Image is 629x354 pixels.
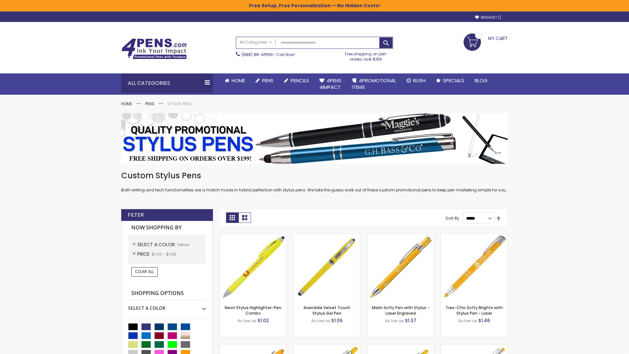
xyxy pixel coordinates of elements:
[347,73,401,95] a: 4PROMOTIONALITEMS
[352,77,396,90] span: 4PROMOTIONAL ITEMS
[446,305,503,316] a: Tres-Chic Softy Brights with Stylus Pen - Laser
[152,251,176,257] span: $1.00 - $1.99
[441,344,507,350] a: Tres-Chic Softy with Stylus Top Pen - ColorJet-Yellow
[294,344,360,350] a: Phoenix Softy Brights with Stylus Pen - Laser-Yellow
[167,101,192,107] strong: Stylus Pens
[128,300,206,311] div: Select A Color
[413,77,426,84] span: Rush
[319,77,341,90] span: 4Pens 4impact
[121,170,508,181] h1: Custom Stylus Pens
[121,170,508,193] div: Both writing and tech functionalities are a match made in hybrid perfection with stylus pens. We ...
[257,317,269,324] span: $1.02
[441,234,507,300] img: Tres-Chic Softy Brights with Stylus Pen - Laser-Yellow
[145,101,154,107] a: Pens
[121,113,508,164] img: Stylus Pens
[226,212,238,223] strong: Grid
[441,233,507,239] a: Tres-Chic Softy Brights with Stylus Pen - Laser-Yellow
[121,73,213,93] div: All Categories
[239,40,272,45] span: All Categories
[177,242,189,247] span: Yellow
[294,234,360,300] img: Avendale Velvet Touch Stylus Gel Pen-Yellow
[372,305,429,316] a: Marin Softy Pen with Stylus - Laser Engraved
[303,305,350,316] a: Avendale Velvet Touch Stylus Gel Pen
[478,317,490,324] span: $1.46
[219,73,250,88] a: Home
[338,49,393,62] div: Free shipping on pen orders over $199
[405,317,416,324] span: $1.37
[220,233,286,239] a: Neon Stylus Highlighter-Pen Combo-Yellow
[469,73,493,88] a: Blog
[250,73,279,88] a: Pens
[241,52,295,57] span: - Call Now!
[225,305,281,316] a: Neon Stylus Highlighter-Pen Combo
[385,318,404,324] span: As low as
[458,318,477,324] span: As low as
[241,52,273,57] a: (888) 88-4PENS
[121,101,132,107] a: Home
[443,77,464,84] span: Specials
[331,317,343,324] span: $1.06
[279,73,314,88] a: Pencils
[431,73,469,88] a: Specials
[314,73,347,95] a: 4Pens4impact
[238,318,257,324] span: As low as
[236,37,276,48] a: All Categories
[446,215,459,221] label: Sort By
[220,234,286,300] img: Neon Stylus Highlighter-Pen Combo-Yellow
[137,241,177,248] span: Select A Color
[131,267,158,276] a: Clear All
[475,77,487,84] span: Blog
[262,77,274,84] span: Pens
[135,269,154,274] span: Clear All
[220,344,286,350] a: Ellipse Softy Brights with Stylus Pen - Laser-Yellow
[367,344,434,350] a: Phoenix Softy Brights Gel with Stylus Pen - Laser-Yellow
[367,234,434,300] img: Marin Softy Pen with Stylus - Laser Engraved-Yellow
[294,233,360,239] a: Avendale Velvet Touch Stylus Gel Pen-Yellow
[475,15,501,20] a: Wishlist
[128,221,206,235] strong: Now Shopping by
[311,318,330,324] span: As low as
[121,38,187,59] img: 4Pens Custom Pens and Promotional Products
[291,77,309,84] span: Pencils
[367,233,434,239] a: Marin Softy Pen with Stylus - Laser Engraved-Yellow
[137,251,152,257] span: Price
[401,73,431,88] a: Rush
[128,286,206,301] strong: Shopping Options
[232,77,245,84] span: Home
[128,211,144,219] strong: Filter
